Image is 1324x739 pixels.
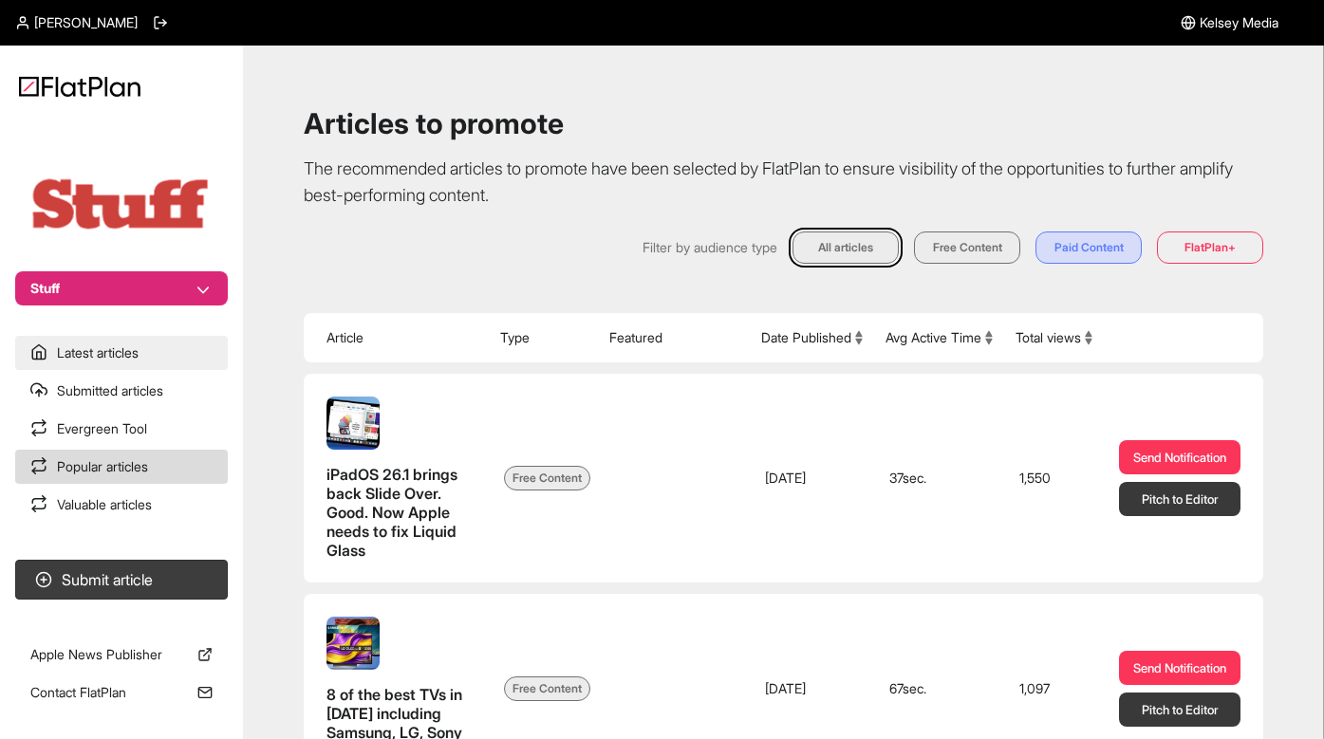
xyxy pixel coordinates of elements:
h1: Articles to promote [304,106,1263,140]
button: Paid Content [1035,231,1142,264]
span: Free Content [504,676,590,701]
img: Publication Logo [27,175,216,233]
button: All articles [793,231,899,264]
a: Contact FlatPlan [15,675,228,710]
p: The recommended articles to promote have been selected by FlatPlan to ensure visibility of the op... [304,156,1263,209]
a: Popular articles [15,450,228,484]
button: Pitch to Editor [1119,693,1240,727]
a: Submitted articles [15,374,228,408]
button: Total views [1016,328,1092,347]
span: Kelsey Media [1200,13,1278,32]
a: [PERSON_NAME] [15,13,138,32]
img: iPadOS 26.1 brings back Slide Over. Good. Now Apple needs to fix Liquid Glass [326,397,380,450]
button: FlatPlan+ [1157,231,1263,264]
th: Type [489,313,598,362]
a: iPadOS 26.1 brings back Slide Over. Good. Now Apple needs to fix Liquid Glass [326,397,474,560]
img: 8 of the best TVs in 2025 including Samsung, LG, Sony and more [326,617,380,670]
span: Free Content [504,466,590,490]
a: Send Notification [1119,440,1240,474]
a: Evergreen Tool [15,412,228,446]
td: [DATE] [750,374,874,582]
button: Date Published [761,328,863,347]
img: Logo [19,76,140,97]
td: 37 sec. [874,374,1004,582]
span: [PERSON_NAME] [34,13,138,32]
span: iPadOS 26.1 brings back Slide Over. Good. Now Apple needs to fix Liquid Glass [326,465,457,560]
button: Submit article [15,560,228,600]
a: Valuable articles [15,488,228,522]
button: Avg Active Time [886,328,993,347]
a: Latest articles [15,336,228,370]
span: iPadOS 26.1 brings back Slide Over. Good. Now Apple needs to fix Liquid Glass [326,465,474,560]
th: Article [304,313,489,362]
td: 1,550 [1004,374,1104,582]
button: Pitch to Editor [1119,482,1240,516]
a: Apple News Publisher [15,637,228,672]
button: Stuff [15,271,228,305]
a: Send Notification [1119,651,1240,685]
th: Featured [598,313,750,362]
button: Free Content [914,231,1020,264]
span: Filter by audience type [643,238,777,257]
